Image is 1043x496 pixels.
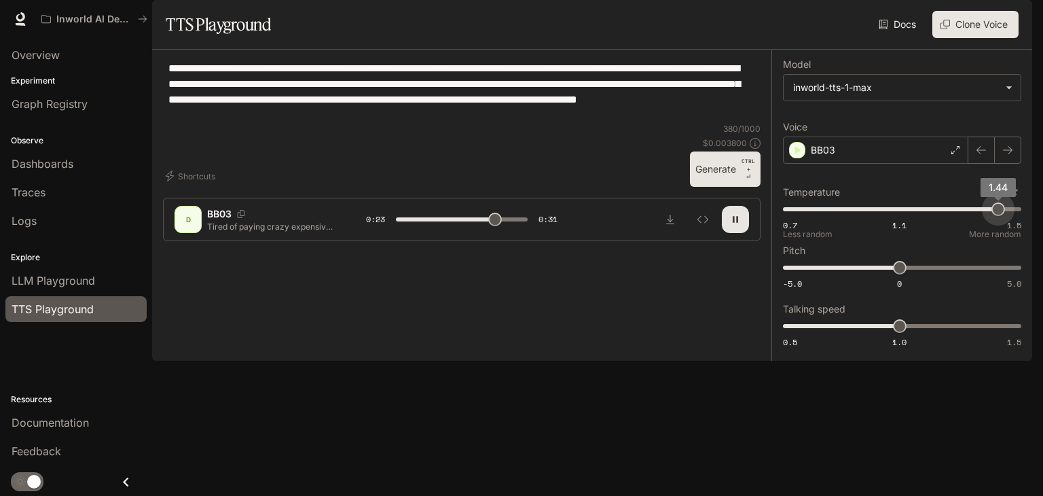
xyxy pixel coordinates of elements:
[742,157,755,173] p: CTRL +
[742,157,755,181] p: ⏎
[811,143,835,157] p: BB03
[538,213,557,226] span: 0:31
[783,122,807,132] p: Voice
[177,209,199,230] div: D
[783,188,840,197] p: Temperature
[783,246,805,255] p: Pitch
[35,5,153,33] button: All workspaces
[793,81,999,94] div: inworld-tts-1-max
[163,165,221,187] button: Shortcuts
[690,152,761,187] button: GenerateCTRL +⏎
[969,230,1021,238] p: More random
[989,181,1008,193] span: 1.44
[689,206,716,233] button: Inspect
[657,206,684,233] button: Download audio
[366,213,385,226] span: 0:23
[892,219,907,231] span: 1.1
[207,221,333,232] p: Tired of paying crazy expensive cable bills every month?Seriously, this thing is a game changer. ...
[897,278,902,289] span: 0
[783,230,832,238] p: Less random
[783,60,811,69] p: Model
[932,11,1019,38] button: Clone Voice
[783,336,797,348] span: 0.5
[1007,219,1021,231] span: 1.5
[232,210,251,218] button: Copy Voice ID
[207,207,232,221] p: BB03
[784,75,1021,101] div: inworld-tts-1-max
[1007,278,1021,289] span: 5.0
[166,11,271,38] h1: TTS Playground
[783,304,845,314] p: Talking speed
[56,14,132,25] p: Inworld AI Demos
[703,137,747,149] p: $ 0.003800
[876,11,921,38] a: Docs
[1007,336,1021,348] span: 1.5
[783,219,797,231] span: 0.7
[783,278,802,289] span: -5.0
[723,123,761,135] p: 380 / 1000
[892,336,907,348] span: 1.0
